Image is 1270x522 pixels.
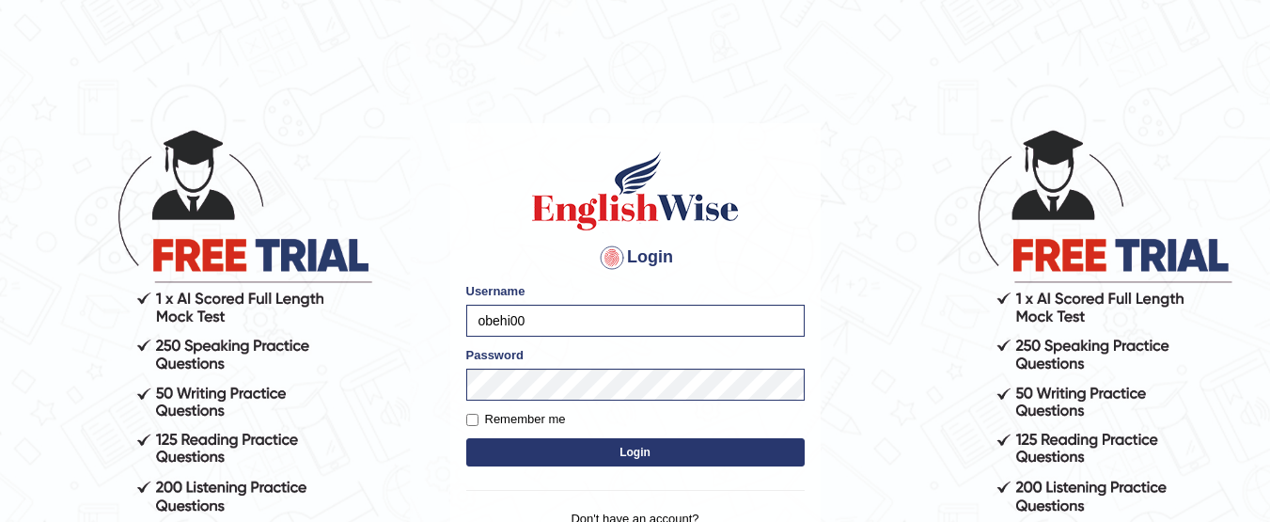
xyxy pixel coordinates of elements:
label: Password [466,346,524,364]
button: Login [466,438,805,467]
label: Remember me [466,410,566,429]
img: Logo of English Wise sign in for intelligent practice with AI [528,149,743,233]
label: Username [466,282,525,300]
input: Remember me [466,414,478,426]
h4: Login [466,243,805,273]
